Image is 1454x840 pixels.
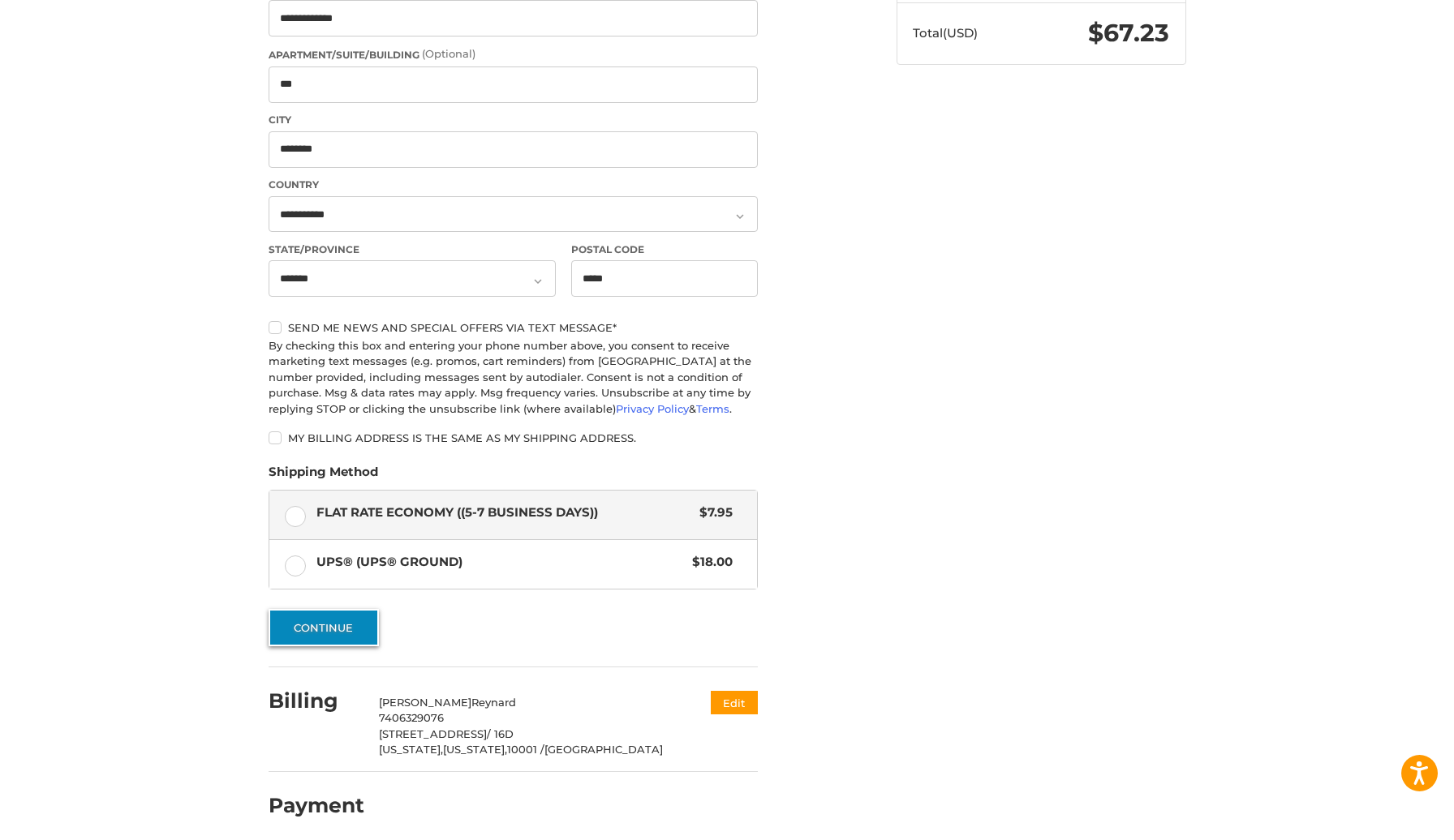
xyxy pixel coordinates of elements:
[692,504,733,522] span: $7.95
[269,113,758,127] label: City
[269,242,556,257] label: State/Province
[269,431,758,444] label: My billing address is the same as my shipping address.
[379,727,487,740] span: [STREET_ADDRESS]
[1320,796,1454,840] iframe: Google Customer Reviews
[316,504,692,522] span: Flat Rate Economy ((5-7 Business Days))
[422,47,475,60] small: (Optional)
[544,743,663,756] span: [GEOGRAPHIC_DATA]
[269,338,758,418] div: By checking this box and entering your phone number above, you consent to receive marketing text ...
[571,242,758,257] label: Postal Code
[269,321,758,334] label: Send me news and special offers via text message*
[269,463,378,489] legend: Shipping Method
[507,743,544,756] span: 10001 /
[443,743,507,756] span: [US_STATE],
[379,711,444,724] span: 7406329076
[269,609,379,646] button: Continue
[487,727,514,740] span: / 16D
[711,691,758,714] button: Edit
[616,402,689,415] a: Privacy Policy
[471,696,516,709] span: Reynard
[269,688,363,714] h2: Billing
[696,402,729,415] a: Terms
[685,553,733,572] span: $18.00
[913,25,978,41] span: Total (USD)
[269,46,758,62] label: Apartment/Suite/Building
[1088,18,1169,48] span: $67.23
[379,696,471,709] span: [PERSON_NAME]
[379,743,443,756] span: [US_STATE],
[269,178,758,192] label: Country
[269,793,364,818] h2: Payment
[316,553,685,572] span: UPS® (UPS® Ground)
